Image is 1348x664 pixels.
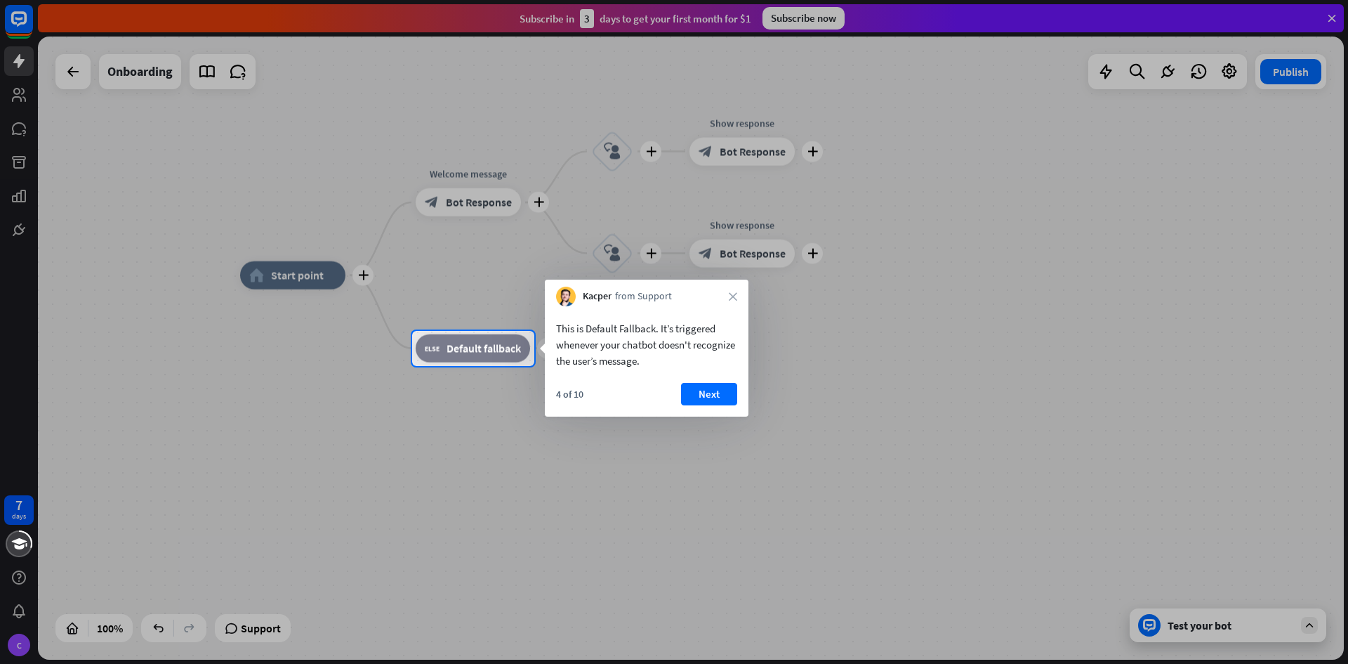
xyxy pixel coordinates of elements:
[556,320,737,369] div: This is Default Fallback. It’s triggered whenever your chatbot doesn't recognize the user’s message.
[583,289,612,304] span: Kacper
[425,341,440,356] i: block_fallback
[729,292,737,301] i: close
[11,6,53,48] button: Open LiveChat chat widget
[447,341,521,356] span: Default fallback
[615,289,672,304] span: from Support
[556,388,583,401] div: 4 of 10
[681,383,737,405] button: Next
